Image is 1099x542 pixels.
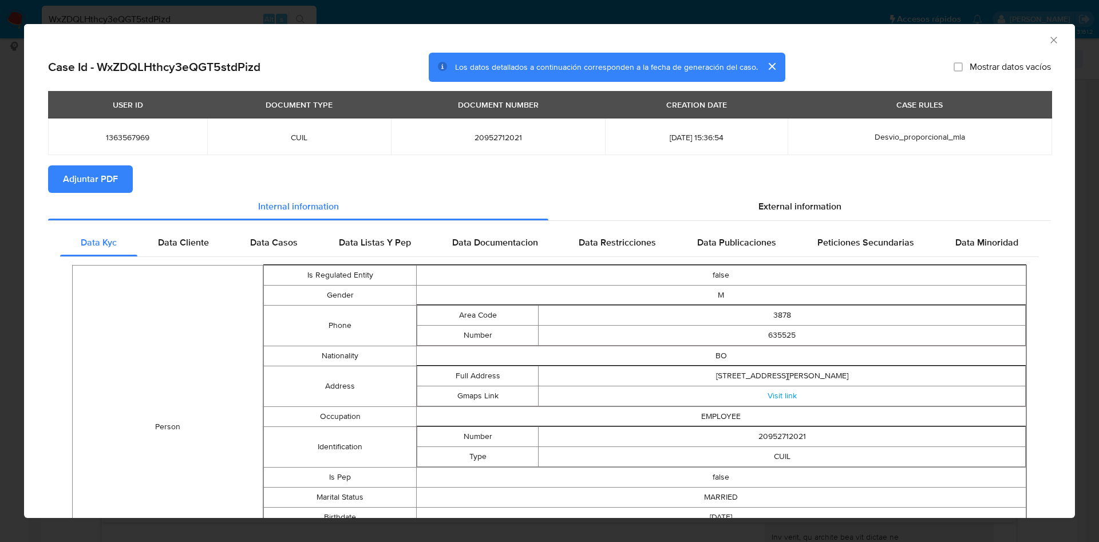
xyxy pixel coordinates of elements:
[539,305,1026,325] td: 3878
[455,61,758,73] span: Los datos detallados a continuación corresponden a la fecha de generación del caso.
[417,325,539,345] td: Number
[60,229,1039,256] div: Detailed internal info
[48,193,1051,220] div: Detailed info
[405,132,592,143] span: 20952712021
[264,406,416,426] td: Occupation
[890,95,950,114] div: CASE RULES
[264,346,416,366] td: Nationality
[417,426,539,446] td: Number
[416,487,1026,507] td: MARRIED
[264,487,416,507] td: Marital Status
[221,132,377,143] span: CUIL
[416,346,1026,366] td: BO
[81,236,117,249] span: Data Kyc
[264,305,416,346] td: Phone
[619,132,773,143] span: [DATE] 15:36:54
[451,95,545,114] div: DOCUMENT NUMBER
[579,236,656,249] span: Data Restricciones
[416,285,1026,305] td: M
[416,467,1026,487] td: false
[48,165,133,193] button: Adjuntar PDF
[970,61,1051,73] span: Mostrar datos vacíos
[758,53,785,80] button: cerrar
[416,406,1026,426] td: EMPLOYEE
[817,236,914,249] span: Peticiones Secundarias
[264,507,416,527] td: Birthdate
[62,132,193,143] span: 1363567969
[416,507,1026,527] td: [DATE]
[339,236,411,249] span: Data Listas Y Pep
[264,467,416,487] td: Is Pep
[955,236,1018,249] span: Data Minoridad
[539,366,1026,386] td: [STREET_ADDRESS][PERSON_NAME]
[48,60,260,74] h2: Case Id - WxZDQLHthcy3eQGT5stdPizd
[452,236,538,249] span: Data Documentacion
[539,446,1026,466] td: CUIL
[659,95,734,114] div: CREATION DATE
[768,390,797,401] a: Visit link
[758,200,841,213] span: External information
[259,95,339,114] div: DOCUMENT TYPE
[158,236,209,249] span: Data Cliente
[106,95,150,114] div: USER ID
[954,62,963,72] input: Mostrar datos vacíos
[697,236,776,249] span: Data Publicaciones
[416,265,1026,285] td: false
[264,265,416,285] td: Is Regulated Entity
[264,285,416,305] td: Gender
[539,325,1026,345] td: 635525
[417,366,539,386] td: Full Address
[417,305,539,325] td: Area Code
[24,24,1075,518] div: closure-recommendation-modal
[417,446,539,466] td: Type
[258,200,339,213] span: Internal information
[250,236,298,249] span: Data Casos
[417,386,539,406] td: Gmaps Link
[1048,34,1058,45] button: Cerrar ventana
[264,366,416,406] td: Address
[264,426,416,467] td: Identification
[539,426,1026,446] td: 20952712021
[63,167,118,192] span: Adjuntar PDF
[875,131,965,143] span: Desvio_proporcional_mla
